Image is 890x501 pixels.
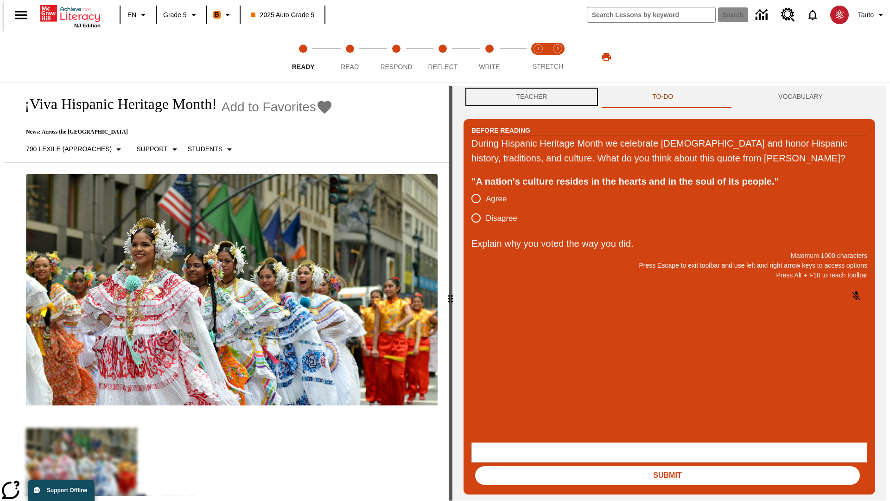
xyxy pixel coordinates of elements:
[471,136,867,166] div: During Hispanic Heritage Month we celebrate [DEMOGRAPHIC_DATA] and honor Hispanic history, tradit...
[222,100,316,115] span: Add to Favorites
[486,193,507,205] span: Agree
[380,63,412,71] span: Respond
[830,6,849,24] img: avatar image
[28,480,95,501] button: Support Offline
[801,3,825,27] a: Notifications
[369,32,423,83] button: Respond step 3 of 5
[587,7,715,22] input: search field
[416,32,470,83] button: Reflect step 4 of 5
[556,46,559,51] text: 2
[215,9,219,20] span: B
[15,128,333,135] p: News: Across the [GEOGRAPHIC_DATA]
[471,189,525,228] div: poll
[251,10,315,20] span: 2025 Auto Grade 5
[15,96,217,113] h1: ¡Viva Hispanic Heritage Month!
[486,212,517,225] span: Disagree
[479,63,500,71] span: Write
[452,86,886,501] div: activity
[776,2,801,27] a: Resource Center, Will open in new tab
[7,1,35,29] button: Open side menu
[464,86,875,108] div: Instructional Panel Tabs
[22,141,128,158] button: Select Lexile, 790 Lexile (Approaches)
[525,32,552,83] button: Stretch Read step 1 of 2
[74,23,101,28] span: NJ Edition
[591,49,621,65] button: Print
[276,32,330,83] button: Ready step 1 of 5
[825,3,854,27] button: Select a new avatar
[750,2,776,28] a: Data Center
[537,46,539,51] text: 1
[428,63,458,71] span: Reflect
[4,86,449,496] div: reading
[136,144,167,154] p: Support
[463,32,516,83] button: Write step 5 of 5
[726,86,875,108] button: VOCABULARY
[471,174,867,189] div: "A nation's culture resides in the hearts and in the soul of its people."
[858,10,874,20] span: Tauto
[471,125,530,135] h2: Before Reading
[40,3,101,28] div: Home
[163,10,187,20] span: Grade 5
[26,174,438,406] img: A photograph of Hispanic women participating in a parade celebrating Hispanic culture. The women ...
[341,63,359,71] span: Read
[292,63,315,71] span: Ready
[854,6,890,23] button: Profile/Settings
[222,99,333,115] button: Add to Favorites - ¡Viva Hispanic Heritage Month!
[533,63,563,70] span: STRETCH
[544,32,571,83] button: Stretch Respond step 2 of 2
[47,487,87,494] span: Support Offline
[471,270,867,280] p: Press Alt + F10 to reach toolbar
[449,86,452,501] div: Press Enter or Spacebar and then press right and left arrow keys to move the slider
[127,10,136,20] span: EN
[159,6,203,23] button: Grade: Grade 5, Select a grade
[210,6,237,23] button: Boost Class color is orange. Change class color
[845,285,867,307] button: Click to activate and allow voice recognition
[471,251,867,261] p: Maximum 1000 characters
[4,7,135,16] body: Explain why you voted the way you did. Maximum 1000 characters Press Alt + F10 to reach toolbar P...
[323,32,376,83] button: Read step 2 of 5
[188,144,222,154] p: Students
[471,261,867,270] p: Press Escape to exit toolbar and use left and right arrow keys to access options
[471,236,867,251] p: Explain why you voted the way you did.
[184,141,239,158] button: Select Student
[475,466,860,485] button: Submit
[133,141,184,158] button: Scaffolds, Support
[464,86,600,108] button: Teacher
[123,6,153,23] button: Language: EN, Select a language
[600,86,726,108] button: TO-DO
[26,144,112,154] p: 790 Lexile (Approaches)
